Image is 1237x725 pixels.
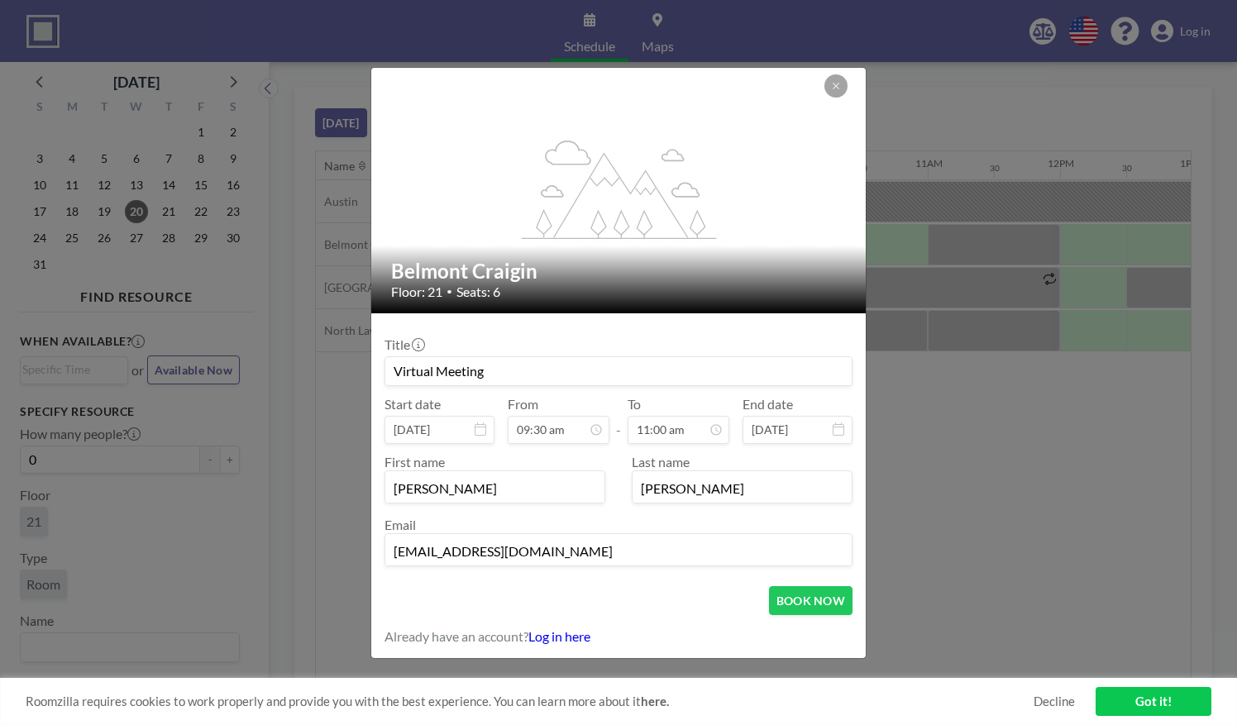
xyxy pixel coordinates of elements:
input: Guest reservation [385,357,852,385]
label: Start date [384,396,441,413]
a: Log in here [528,628,590,644]
label: Email [384,517,416,532]
span: Roomzilla requires cookies to work properly and provide you with the best experience. You can lea... [26,694,1034,709]
span: • [447,285,452,298]
span: Seats: 6 [456,284,500,300]
g: flex-grow: 1.2; [522,139,717,238]
label: To [628,396,641,413]
label: End date [743,396,793,413]
label: Title [384,336,423,353]
h2: Belmont Craigin [391,259,848,284]
label: First name [384,454,445,470]
button: BOOK NOW [769,586,853,615]
a: here. [641,694,669,708]
label: Last name [632,454,690,470]
a: Decline [1034,694,1075,709]
span: Floor: 21 [391,284,442,300]
input: Last name [633,475,852,503]
span: Already have an account? [384,628,528,645]
input: First name [385,475,604,503]
span: - [616,402,621,438]
label: From [508,396,538,413]
a: Got it! [1096,687,1211,716]
input: Email [385,537,852,565]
